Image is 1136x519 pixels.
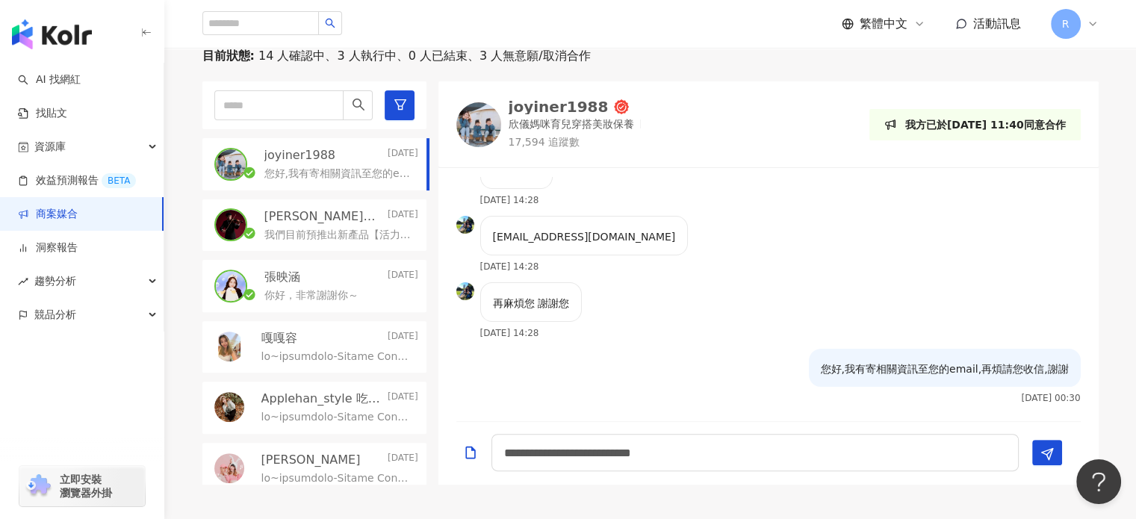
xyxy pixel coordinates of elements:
[216,210,246,240] img: KOL Avatar
[388,452,418,468] p: [DATE]
[463,435,478,470] button: Add a file
[509,135,647,150] p: 17,594 追蹤數
[34,130,66,164] span: 資源庫
[1062,16,1070,32] span: R
[480,261,539,272] p: [DATE] 14:28
[216,271,246,301] img: KOL Avatar
[1032,440,1062,465] button: Send
[480,328,539,338] p: [DATE] 14:28
[261,471,412,486] p: lo~ipsumdolo-Sitame Cons adipiscin~ elitseddoeiusmodtem。 incididuntutlabore。 etdoloremag【aliq ENI...
[264,288,359,303] p: 你好，非常謝謝你～
[456,282,474,300] img: KOL Avatar
[18,240,78,255] a: 洞察報告
[493,295,569,311] p: 再麻煩您 謝謝您
[261,330,297,346] p: 嘎嘎容
[264,228,412,243] p: 我們目前預推出新產品【活力蛋白 VIGOR】， 是一款含有優質蛋白、高鈣的的全方位機能營養品。 為忙碌又三餐不正常,營養不均的族群設計,提供活力有勁的能量來源~ 也非常適合壯世代或長輩,擔心肌力...
[325,18,335,28] span: search
[973,16,1021,31] span: 活動訊息
[860,16,907,32] span: 繁體中文
[24,474,53,498] img: chrome extension
[214,392,244,422] img: KOL Avatar
[264,208,385,225] p: [PERSON_NAME]｜[PERSON_NAME]
[388,330,418,346] p: [DATE]
[388,208,418,225] p: [DATE]
[261,410,412,425] p: lo~ipsumdolo-Sitame Cons adipiscin~ elitseddoeiusmodtem。 incididuntutlabore。 etdoloremag【aliq ENI...
[352,98,365,111] span: search
[821,361,1069,377] p: 您好,我有寄相關資訊至您的email,再煩請您收信,謝謝
[18,173,136,188] a: 效益預測報告BETA
[18,106,67,121] a: 找貼文
[509,99,609,114] div: joyiner1988
[18,207,78,222] a: 商案媒合
[388,391,418,407] p: [DATE]
[216,149,246,179] img: KOL Avatar
[509,117,634,132] p: 欣儀媽咪育兒穿搭美妝保養
[456,99,647,149] a: KOL Avatarjoyiner1988欣儀媽咪育兒穿搭美妝保養17,594 追蹤數
[60,473,112,500] span: 立即安裝 瀏覽器外掛
[261,349,412,364] p: lo~ipsumdolo-Sitame Cons adipiscin~ elitseddoeiusmodtem。 incididuntutlabore。 etdoloremag【aliq ENI...
[493,229,676,245] p: [EMAIL_ADDRESS][DOMAIN_NAME]
[264,147,335,164] p: joyiner1988
[388,269,418,285] p: [DATE]
[456,216,474,234] img: KOL Avatar
[264,167,412,181] p: 您好,我有寄相關資訊至您的email,再煩請您收信,謝謝
[214,332,244,361] img: KOL Avatar
[12,19,92,49] img: logo
[394,98,407,111] span: filter
[34,264,76,298] span: 趨勢分析
[261,391,385,407] p: Applehan_style 吃喝玩樂趣
[388,147,418,164] p: [DATE]
[1022,393,1081,403] p: [DATE] 00:30
[19,466,145,506] a: chrome extension立即安裝 瀏覽器外掛
[34,298,76,332] span: 競品分析
[905,116,1066,133] p: 我方已於[DATE] 11:40同意合作
[264,269,300,285] p: 張映涵
[480,195,539,205] p: [DATE] 14:28
[18,276,28,287] span: rise
[456,102,501,147] img: KOL Avatar
[255,48,591,64] span: 14 人確認中、3 人執行中、0 人已結束、3 人無意願/取消合作
[214,453,244,483] img: KOL Avatar
[202,48,255,64] p: 目前狀態 :
[18,72,81,87] a: searchAI 找網紅
[261,452,361,468] p: [PERSON_NAME]
[1076,459,1121,504] iframe: Help Scout Beacon - Open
